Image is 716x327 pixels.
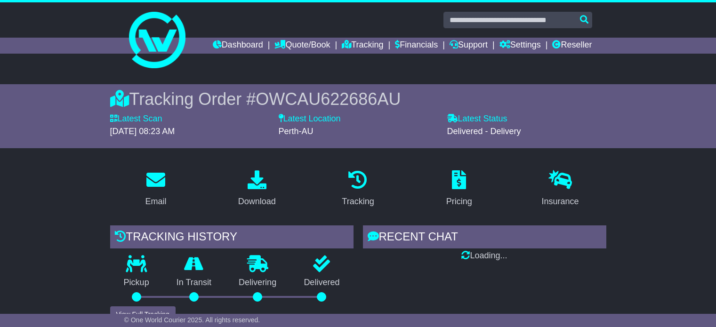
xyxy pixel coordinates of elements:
[279,114,341,124] label: Latest Location
[336,167,380,211] a: Tracking
[363,225,606,251] div: RECENT CHAT
[110,114,162,124] label: Latest Scan
[238,195,276,208] div: Download
[124,316,260,324] span: © One World Courier 2025. All rights reserved.
[232,167,282,211] a: Download
[110,127,175,136] span: [DATE] 08:23 AM
[225,278,290,288] p: Delivering
[542,195,579,208] div: Insurance
[446,195,472,208] div: Pricing
[342,38,383,54] a: Tracking
[139,167,172,211] a: Email
[110,306,176,323] button: View Full Tracking
[447,114,507,124] label: Latest Status
[342,195,374,208] div: Tracking
[163,278,225,288] p: In Transit
[110,278,163,288] p: Pickup
[290,278,353,288] p: Delivered
[552,38,592,54] a: Reseller
[447,127,521,136] span: Delivered - Delivery
[256,89,401,109] span: OWCAU622686AU
[395,38,438,54] a: Financials
[536,167,585,211] a: Insurance
[274,38,330,54] a: Quote/Book
[499,38,541,54] a: Settings
[279,127,314,136] span: Perth-AU
[110,89,606,109] div: Tracking Order #
[363,251,606,261] div: Loading...
[450,38,488,54] a: Support
[440,167,478,211] a: Pricing
[110,225,354,251] div: Tracking history
[145,195,166,208] div: Email
[213,38,263,54] a: Dashboard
